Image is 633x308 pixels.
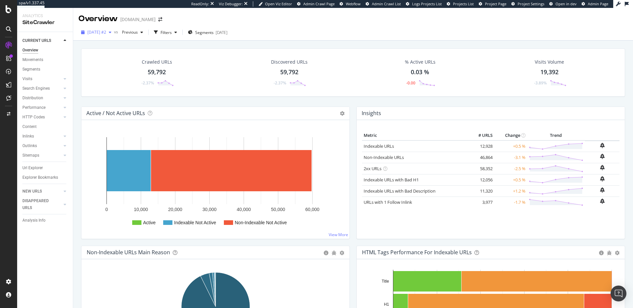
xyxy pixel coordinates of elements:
[599,251,604,255] div: circle-info
[87,131,344,233] svg: A chart.
[119,29,138,35] span: Previous
[22,133,34,140] div: Inlinks
[540,68,558,77] div: 19,392
[382,279,389,284] text: Title
[22,85,50,92] div: Search Engines
[22,56,43,63] div: Movements
[22,188,62,195] a: NEW URLS
[120,16,156,23] div: [DOMAIN_NAME]
[22,13,68,19] div: Analytics
[280,68,298,77] div: 59,792
[364,188,436,194] a: Indexable URLs with Bad Description
[86,109,145,118] h4: Active / Not Active URLs
[202,207,217,212] text: 30,000
[479,1,506,7] a: Project Page
[364,166,381,171] a: 2xx URLs
[219,1,243,7] div: Viz Debugger:
[468,131,494,140] th: # URLS
[346,1,361,6] span: Webflow
[518,1,544,6] span: Project Settings
[600,154,605,159] div: bell-plus
[22,198,62,211] a: DISAPPEARED URLS
[447,1,474,7] a: Projects List
[22,188,42,195] div: NEW URLS
[258,1,292,7] a: Open Viz Editor
[119,27,146,38] button: Previous
[511,1,544,7] a: Project Settings
[600,143,605,148] div: bell-plus
[22,95,62,102] a: Distribution
[185,27,230,38] button: Segments[DATE]
[340,1,361,7] a: Webflow
[372,1,401,6] span: Admin Crawl List
[22,104,45,111] div: Performance
[143,220,156,225] text: Active
[406,80,415,86] div: -0.00
[340,251,344,255] div: gear
[329,232,348,237] a: View More
[405,59,436,65] div: % Active URLs
[22,165,68,171] a: Url Explorer
[600,165,605,170] div: bell-plus
[141,80,154,86] div: -2.37%
[22,114,62,121] a: HTTP Codes
[22,114,45,121] div: HTTP Codes
[600,187,605,193] div: bell-plus
[411,68,429,77] div: 0.03 %
[174,220,216,225] text: Indexable Not Active
[468,197,494,208] td: 3,977
[303,1,335,6] span: Admin Crawl Page
[191,1,209,7] div: ReadOnly:
[161,30,172,35] div: Filters
[22,85,62,92] a: Search Engines
[237,207,251,212] text: 40,000
[535,59,564,65] div: Visits Volume
[22,174,58,181] div: Explorer Bookmarks
[412,1,442,6] span: Logs Projects List
[297,1,335,7] a: Admin Crawl Page
[22,174,68,181] a: Explorer Bookmarks
[271,59,308,65] div: Discovered URLs
[271,207,285,212] text: 50,000
[366,1,401,7] a: Admin Crawl List
[216,30,227,35] div: [DATE]
[22,152,39,159] div: Sitemaps
[22,165,43,171] div: Url Explorer
[265,1,292,6] span: Open Viz Editor
[600,199,605,204] div: bell-plus
[324,251,328,255] div: circle-info
[534,80,547,86] div: -3.89%
[615,251,619,255] div: gear
[607,251,612,255] div: bug
[494,152,527,163] td: -3.1 %
[142,59,172,65] div: Crawled URLs
[362,131,468,140] th: Metric
[22,47,68,54] a: Overview
[468,163,494,174] td: 58,352
[556,1,577,6] span: Open in dev
[22,198,56,211] div: DISAPPEARED URLS
[468,185,494,197] td: 11,320
[468,174,494,185] td: 12,056
[22,56,68,63] a: Movements
[468,152,494,163] td: 46,864
[22,95,43,102] div: Distribution
[22,133,62,140] a: Inlinks
[22,66,68,73] a: Segments
[494,131,527,140] th: Change
[87,29,106,35] span: 2025 Sep. 24th #2
[364,177,419,183] a: Indexable URLs with Bad H1
[22,37,51,44] div: CURRENT URLS
[494,140,527,152] td: +0.5 %
[22,152,62,159] a: Sitemaps
[22,123,68,130] a: Content
[22,76,62,82] a: Visits
[468,140,494,152] td: 12,928
[582,1,608,7] a: Admin Page
[340,111,345,116] i: Options
[168,207,182,212] text: 20,000
[78,13,118,24] div: Overview
[453,1,474,6] span: Projects List
[22,37,62,44] a: CURRENT URLS
[22,142,37,149] div: Outlinks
